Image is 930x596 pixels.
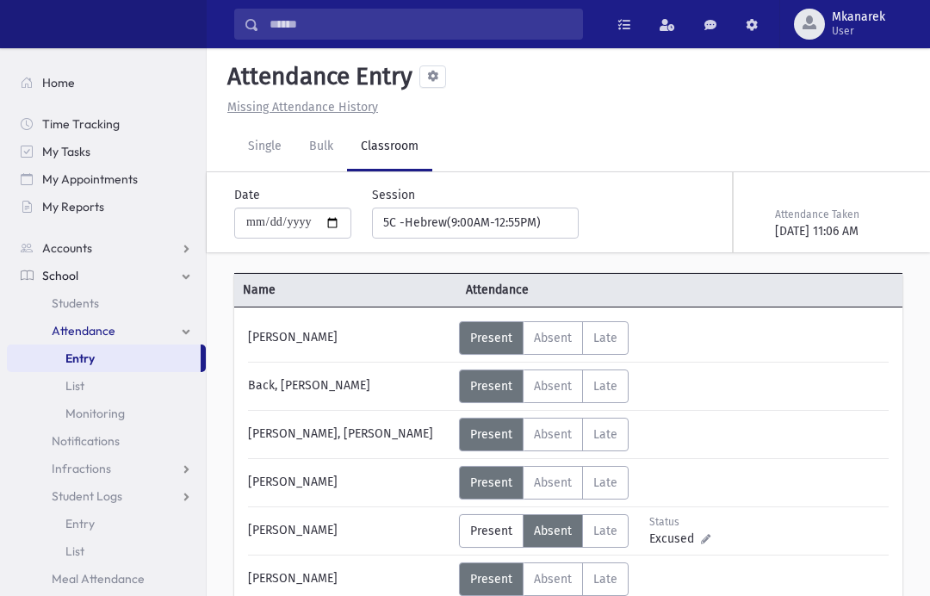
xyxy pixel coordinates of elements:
span: Infractions [52,461,111,476]
a: Entry [7,510,206,537]
span: List [65,378,84,394]
span: Present [470,331,512,345]
span: Meal Attendance [52,571,145,587]
span: Absent [534,331,572,345]
a: Bulk [295,123,347,171]
div: [PERSON_NAME] [239,562,459,596]
a: Accounts [7,234,206,262]
div: Attendance Taken [775,207,899,222]
div: AttTypes [459,418,629,451]
a: My Tasks [7,138,206,165]
span: School [42,268,78,283]
a: Entry [7,345,201,372]
a: Infractions [7,455,206,482]
div: [PERSON_NAME] [239,514,459,548]
div: 5C -Hebrew(9:00AM-12:55PM) [383,214,554,232]
span: Notifications [52,433,120,449]
a: Meal Attendance [7,565,206,593]
a: Time Tracking [7,110,206,138]
a: My Reports [7,193,206,220]
span: Present [470,427,512,442]
a: Attendance [7,317,206,345]
span: Late [593,427,617,442]
span: Entry [65,351,95,366]
h5: Attendance Entry [220,62,412,91]
span: My Appointments [42,171,138,187]
div: AttTypes [459,321,629,355]
span: My Reports [42,199,104,214]
span: Absent [534,427,572,442]
span: Entry [65,516,95,531]
span: Late [593,379,617,394]
span: Accounts [42,240,92,256]
span: Attendance [52,323,115,338]
a: Student Logs [7,482,206,510]
div: [PERSON_NAME] [239,466,459,500]
a: School [7,262,206,289]
span: Students [52,295,99,311]
span: My Tasks [42,144,90,159]
div: [DATE] 11:06 AM [775,222,899,240]
div: AttTypes [459,369,629,403]
div: AttTypes [459,466,629,500]
span: Absent [534,475,572,490]
span: Name [234,281,457,299]
label: Date [234,186,260,204]
span: Late [593,331,617,345]
a: Classroom [347,123,432,171]
a: My Appointments [7,165,206,193]
a: Notifications [7,427,206,455]
a: List [7,372,206,400]
span: Home [42,75,75,90]
span: Time Tracking [42,116,120,132]
span: Absent [534,379,572,394]
div: Back, [PERSON_NAME] [239,369,459,403]
a: Monitoring [7,400,206,427]
u: Missing Attendance History [227,100,378,115]
div: Status [649,514,726,530]
span: Present [470,475,512,490]
span: Attendance [457,281,847,299]
a: Single [234,123,295,171]
div: [PERSON_NAME] [239,321,459,355]
span: Monitoring [65,406,125,421]
label: Session [372,186,415,204]
span: Mkanarek [832,10,885,24]
span: Late [593,475,617,490]
div: AttTypes [459,514,629,548]
a: Home [7,69,206,96]
a: Missing Attendance History [220,100,378,115]
a: Students [7,289,206,317]
div: [PERSON_NAME], [PERSON_NAME] [239,418,459,451]
input: Search [259,9,582,40]
span: Student Logs [52,488,122,504]
span: Present [470,379,512,394]
span: List [65,543,84,559]
span: User [832,24,885,38]
button: 5C -Hebrew(9:00AM-12:55PM) [372,208,579,239]
a: List [7,537,206,565]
